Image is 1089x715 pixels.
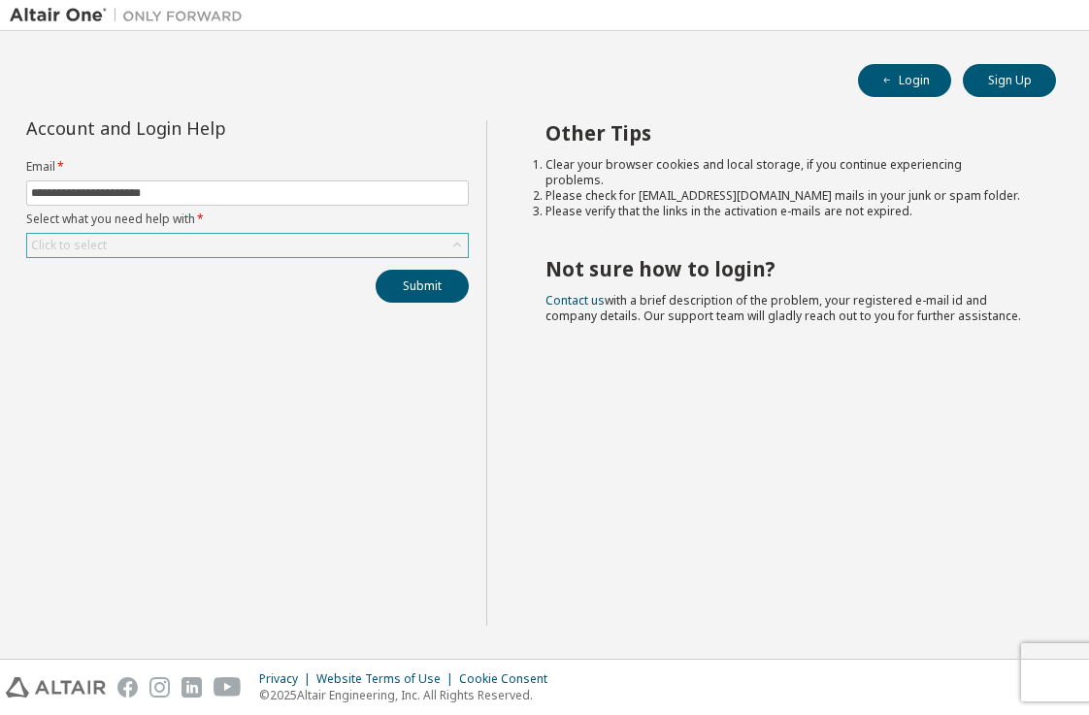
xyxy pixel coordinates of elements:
[31,238,107,253] div: Click to select
[545,120,1022,146] h2: Other Tips
[6,677,106,698] img: altair_logo.svg
[545,292,605,309] a: Contact us
[26,211,469,227] label: Select what you need help with
[376,270,469,303] button: Submit
[259,687,559,703] p: © 2025 Altair Engineering, Inc. All Rights Reserved.
[10,6,252,25] img: Altair One
[545,157,1022,188] li: Clear your browser cookies and local storage, if you continue experiencing problems.
[316,671,459,687] div: Website Terms of Use
[214,677,242,698] img: youtube.svg
[117,677,138,698] img: facebook.svg
[26,159,469,175] label: Email
[858,64,951,97] button: Login
[459,671,559,687] div: Cookie Consent
[545,256,1022,281] h2: Not sure how to login?
[181,677,202,698] img: linkedin.svg
[259,671,316,687] div: Privacy
[149,677,170,698] img: instagram.svg
[545,188,1022,204] li: Please check for [EMAIL_ADDRESS][DOMAIN_NAME] mails in your junk or spam folder.
[545,292,1021,324] span: with a brief description of the problem, your registered e-mail id and company details. Our suppo...
[963,64,1056,97] button: Sign Up
[26,120,380,136] div: Account and Login Help
[545,204,1022,219] li: Please verify that the links in the activation e-mails are not expired.
[27,234,468,257] div: Click to select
